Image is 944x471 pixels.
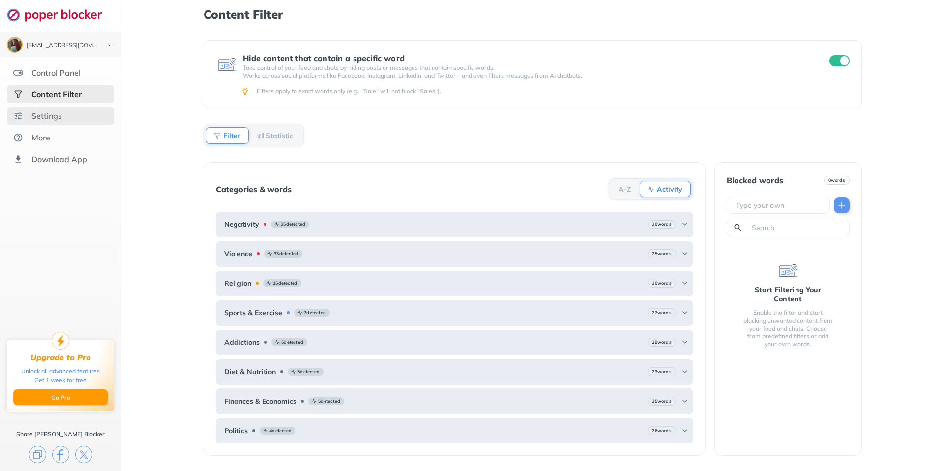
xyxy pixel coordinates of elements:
div: Settings [31,111,62,121]
img: features.svg [13,68,23,78]
img: copy.svg [29,446,46,463]
b: A-Z [619,186,631,192]
div: Blocked words [727,176,783,185]
div: More [31,133,50,142]
b: 5 detected [318,398,340,405]
img: facebook.svg [52,446,69,463]
b: 15 detected [273,280,297,287]
b: 23 words [652,368,671,375]
b: Religion [224,279,251,287]
img: chevron-bottom-black.svg [104,40,116,51]
b: 33 detected [274,250,298,257]
b: 7 detected [304,309,326,316]
input: Search [751,223,845,233]
div: Share [PERSON_NAME] Blocker [16,430,105,438]
img: x.svg [75,446,92,463]
img: logo-webpage.svg [7,8,113,22]
div: katsraven@gmail.com [27,42,99,49]
div: Filters apply to exact words only (e.g., "Sale" will not block "Sales"). [257,87,848,95]
b: Filter [223,133,240,139]
b: Activity [657,186,682,192]
b: Violence [224,250,252,258]
div: Enable the filter and start blocking unwanted content from your feed and chats. Choose from prede... [742,309,834,348]
div: Categories & words [216,185,292,194]
b: 5 detected [297,368,320,375]
div: Control Panel [31,68,81,78]
b: 35 detected [281,221,305,228]
img: social-selected.svg [13,89,23,99]
input: Type your own [735,200,826,210]
img: ACg8ocJKu6uwkESGZt1RgDSNeFHmOM-ng_T8jy42MIIm3-K_P2w62Xxs=s96-c [8,38,22,52]
b: 29 words [652,339,671,346]
h1: Content Filter [204,8,861,21]
b: 0 words [828,177,845,184]
b: Addictions [224,338,260,346]
b: 4 detected [269,427,292,434]
div: Content Filter [31,89,82,99]
b: 25 words [652,398,671,405]
b: 25 words [652,250,671,257]
img: about.svg [13,133,23,142]
b: Diet & Nutrition [224,368,276,376]
p: Take control of your feed and chats by hiding posts or messages that contain specific words. [243,64,811,72]
b: 30 words [652,221,671,228]
img: upgrade-to-pro.svg [52,332,69,350]
img: download-app.svg [13,154,23,164]
b: Negativity [224,221,259,228]
img: settings.svg [13,111,23,121]
img: Filter [213,132,221,139]
b: 26 words [652,427,671,434]
button: Go Pro [13,389,108,405]
div: Download App [31,154,87,164]
b: 5 detected [281,339,303,346]
b: 30 words [652,280,671,287]
b: Sports & Exercise [224,309,282,317]
div: Start Filtering Your Content [742,285,834,303]
div: Hide content that contain a specific word [243,54,811,63]
div: Get 1 week for free [34,376,87,385]
p: Works across social platforms like Facebook, Instagram, LinkedIn, and Twitter – and even filters ... [243,72,811,80]
img: Statistic [256,132,264,139]
b: 27 words [652,309,671,316]
b: Finances & Economics [224,397,296,405]
b: Statistic [266,133,293,139]
b: Politics [224,427,248,435]
div: Unlock all advanced features [21,367,100,376]
img: Activity [647,185,655,193]
div: Upgrade to Pro [30,353,91,362]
